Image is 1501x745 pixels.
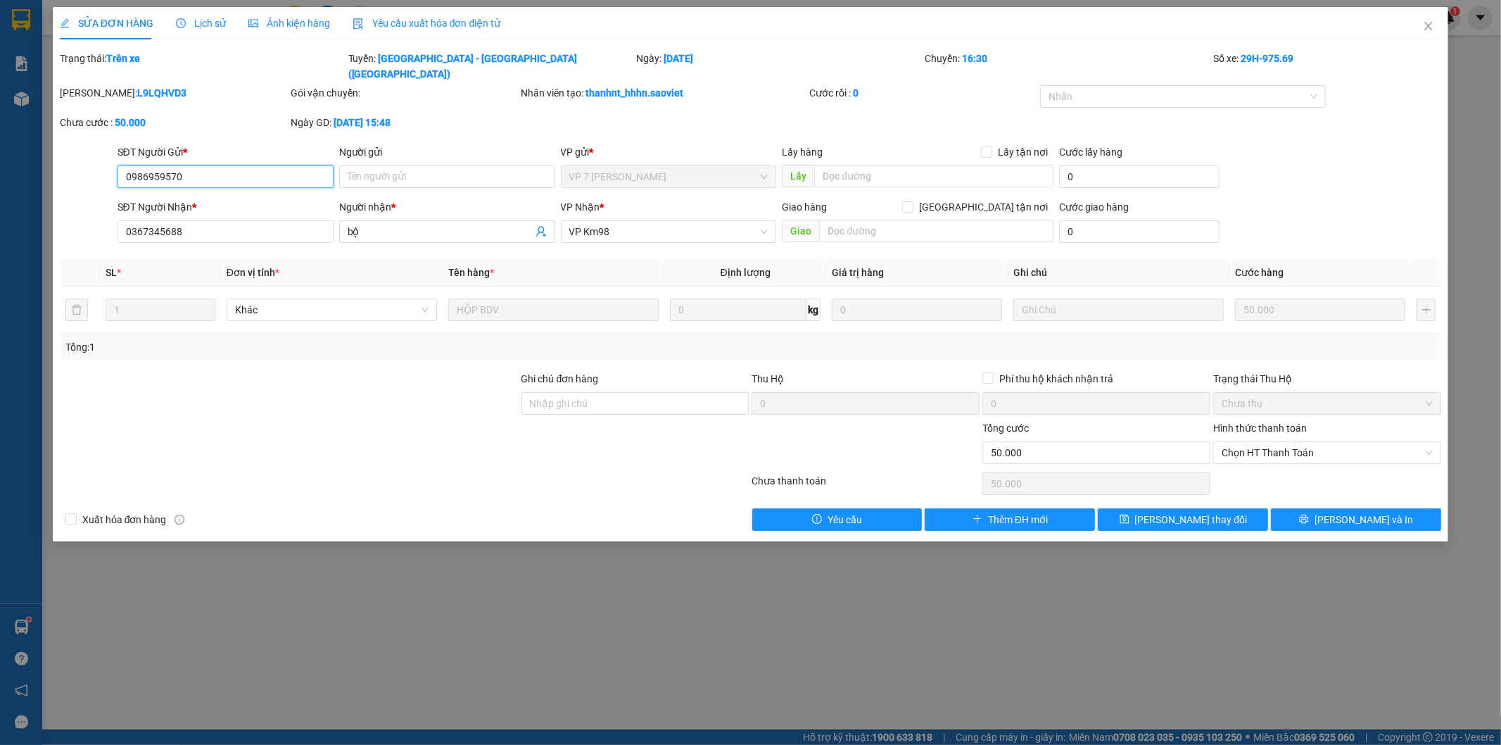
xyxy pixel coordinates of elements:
[1417,299,1436,321] button: plus
[339,199,555,215] div: Người nhận
[1315,512,1413,527] span: [PERSON_NAME] và In
[782,146,823,158] span: Lấy hàng
[77,512,172,527] span: Xuất hóa đơn hàng
[227,267,279,278] span: Đơn vị tính
[913,199,1053,215] span: [GEOGRAPHIC_DATA] tận nơi
[176,18,186,28] span: clock-circle
[60,18,153,29] span: SỬA ĐƠN HÀNG
[1241,53,1293,64] b: 29H-975.69
[1409,7,1448,46] button: Close
[176,18,226,29] span: Lịch sử
[923,51,1212,82] div: Chuyến:
[819,220,1053,242] input: Dọc đường
[448,299,659,321] input: VD: Bàn, Ghế
[828,512,862,527] span: Yêu cầu
[809,85,1037,101] div: Cước rồi :
[586,87,684,99] b: thanhnt_hhhn.saoviet
[752,508,923,531] button: exclamation-circleYêu cầu
[1008,259,1229,287] th: Ghi chú
[291,115,519,130] div: Ngày GD:
[448,267,494,278] span: Tên hàng
[1423,20,1434,32] span: close
[248,18,330,29] span: Ảnh kiện hàng
[521,392,749,415] input: Ghi chú đơn hàng
[1098,508,1268,531] button: save[PERSON_NAME] thay đổi
[353,18,501,29] span: Yêu cầu xuất hóa đơn điện tử
[106,267,117,278] span: SL
[334,117,391,128] b: [DATE] 15:48
[814,165,1053,187] input: Dọc đường
[925,508,1095,531] button: plusThêm ĐH mới
[60,115,288,130] div: Chưa cước :
[635,51,924,82] div: Ngày:
[1222,393,1433,414] span: Chưa thu
[561,144,777,160] div: VP gửi
[339,144,555,160] div: Người gửi
[1059,165,1220,188] input: Cước lấy hàng
[994,371,1119,387] span: Phí thu hộ khách nhận trả
[115,117,146,128] b: 50.000
[1059,201,1129,213] label: Cước giao hàng
[853,87,859,99] b: 0
[536,226,547,237] span: user-add
[962,53,987,64] b: 16:30
[988,512,1048,527] span: Thêm ĐH mới
[1235,267,1284,278] span: Cước hàng
[664,53,694,64] b: [DATE]
[347,51,635,82] div: Tuyến:
[60,85,288,101] div: [PERSON_NAME]:
[1013,299,1224,321] input: Ghi Chú
[721,267,771,278] span: Định lượng
[348,53,578,80] b: [GEOGRAPHIC_DATA] - [GEOGRAPHIC_DATA] ([GEOGRAPHIC_DATA])
[248,18,258,28] span: picture
[973,514,982,525] span: plus
[1135,512,1248,527] span: [PERSON_NAME] thay đổi
[782,220,819,242] span: Giao
[1213,371,1441,387] div: Trạng thái Thu Hộ
[561,201,600,213] span: VP Nhận
[752,373,784,384] span: Thu Hộ
[118,144,334,160] div: SĐT Người Gửi
[1235,299,1405,321] input: 0
[65,339,579,355] div: Tổng: 1
[175,515,184,525] span: info-circle
[992,144,1053,160] span: Lấy tận nơi
[521,373,599,384] label: Ghi chú đơn hàng
[106,53,140,64] b: Trên xe
[1059,146,1122,158] label: Cước lấy hàng
[1222,442,1433,463] span: Chọn HT Thanh Toán
[806,299,821,321] span: kg
[65,299,88,321] button: delete
[782,165,814,187] span: Lấy
[812,514,822,525] span: exclamation-circle
[137,87,186,99] b: L9LQHVD3
[521,85,807,101] div: Nhân viên tạo:
[1212,51,1443,82] div: Số xe:
[569,221,768,242] span: VP Km98
[291,85,519,101] div: Gói vận chuyển:
[118,199,334,215] div: SĐT Người Nhận
[1271,508,1441,531] button: printer[PERSON_NAME] và In
[569,166,768,187] span: VP 7 Phạm Văn Đồng
[1059,220,1220,243] input: Cước giao hàng
[832,267,884,278] span: Giá trị hàng
[751,473,982,498] div: Chưa thanh toán
[782,201,827,213] span: Giao hàng
[353,18,364,30] img: icon
[235,299,429,320] span: Khác
[58,51,347,82] div: Trạng thái:
[1299,514,1309,525] span: printer
[60,18,70,28] span: edit
[1120,514,1129,525] span: save
[1213,422,1307,434] label: Hình thức thanh toán
[832,299,1002,321] input: 0
[982,422,1029,434] span: Tổng cước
